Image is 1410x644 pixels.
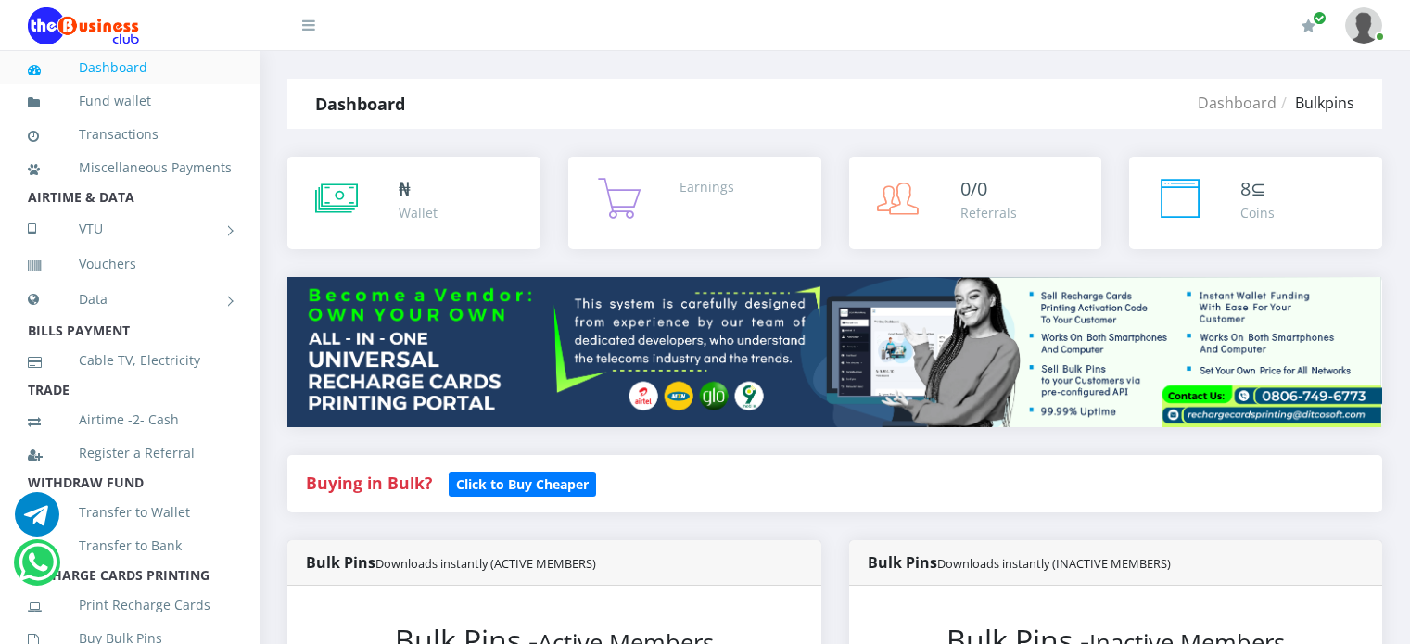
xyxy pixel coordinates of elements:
a: ₦ Wallet [287,157,540,249]
a: VTU [28,206,232,252]
a: Dashboard [1198,93,1277,113]
a: 0/0 Referrals [849,157,1102,249]
img: multitenant_rcp.png [287,277,1382,427]
a: Vouchers [28,243,232,285]
a: Transactions [28,113,232,156]
a: Print Recharge Cards [28,584,232,626]
a: Click to Buy Cheaper [449,472,596,494]
div: Earnings [680,177,734,196]
div: ⊆ [1240,175,1275,203]
small: Downloads instantly (INACTIVE MEMBERS) [937,555,1171,572]
a: Chat for support [15,506,59,537]
div: Coins [1240,203,1275,222]
a: Transfer to Bank [28,524,232,567]
i: Renew/Upgrade Subscription [1302,19,1315,33]
a: Fund wallet [28,80,232,122]
a: Dashboard [28,46,232,89]
img: Logo [28,7,139,44]
a: Data [28,276,232,322]
div: Wallet [399,203,438,222]
a: Register a Referral [28,432,232,474]
a: Earnings [568,157,821,249]
li: Bulkpins [1277,92,1354,114]
span: 8 [1240,176,1251,201]
a: Cable TV, Electricity [28,339,232,382]
div: ₦ [399,175,438,203]
small: Downloads instantly (ACTIVE MEMBERS) [375,555,596,572]
strong: Bulk Pins [868,552,1171,573]
strong: Buying in Bulk? [306,472,432,494]
img: User [1345,7,1382,44]
a: Miscellaneous Payments [28,146,232,189]
a: Airtime -2- Cash [28,398,232,441]
span: Renew/Upgrade Subscription [1313,11,1327,25]
strong: Dashboard [315,93,405,115]
a: Chat for support [19,554,57,585]
div: Referrals [960,203,1017,222]
strong: Bulk Pins [306,552,596,573]
a: Transfer to Wallet [28,491,232,534]
span: 0/0 [960,176,987,201]
b: Click to Buy Cheaper [456,475,589,493]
